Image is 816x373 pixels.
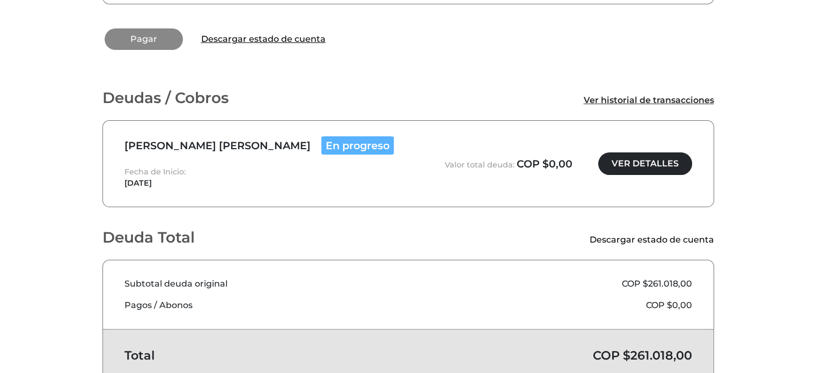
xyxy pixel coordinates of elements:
span: [DATE] [124,178,394,189]
span: COP $261.018,00 [622,277,692,290]
span: Total [124,347,155,365]
a: VER DETALLES [598,152,692,175]
span: Valor total deuda: [445,160,514,170]
span: COP $261.018,00 [593,347,692,365]
span: Subtotal deuda original [124,277,227,290]
span: [PERSON_NAME] [PERSON_NAME] [124,139,311,152]
h1: Deudas / Cobros [102,81,229,116]
span: Fecha de Inicio: [124,166,394,178]
a: Descargar estado de cuenta [590,233,714,246]
span: En progreso [321,136,394,155]
h1: Deuda Total [102,220,195,255]
iframe: Messagebird Livechat Widget [754,311,805,362]
a: Ver historial de transacciones [584,94,714,107]
span: COP $0,00 [646,299,692,312]
span: Ya hay una transaccion activa [102,28,326,50]
a: Descargar estado de cuenta [201,33,326,46]
span: COP $0,00 [517,157,572,170]
span: Pagos / Abonos [124,299,193,312]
